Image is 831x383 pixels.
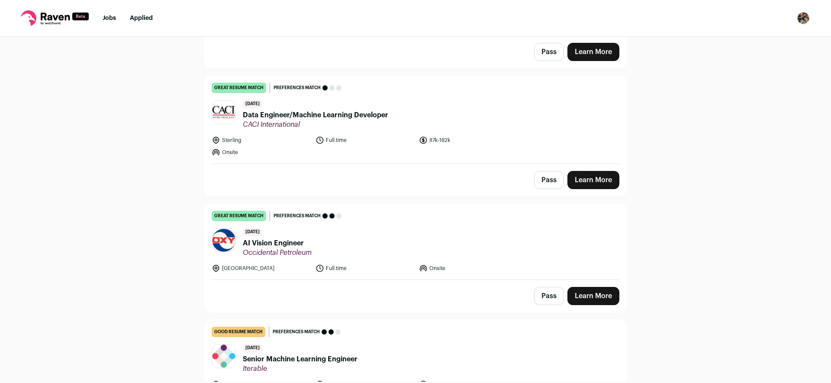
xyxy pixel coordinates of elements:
[567,287,619,305] a: Learn More
[273,328,320,336] span: Preferences match
[243,364,358,373] span: Iterable
[567,171,619,189] a: Learn More
[130,15,153,21] a: Applied
[212,106,235,119] img: ad5e93deff76af6c9c1594c273578b54a90a69d7ff5afeac0caec6d87da0752e.jpg
[243,344,262,352] span: [DATE]
[243,238,312,248] span: AI Vision Engineer
[274,84,321,92] span: Preferences match
[534,287,564,305] button: Pass
[212,83,266,93] div: great resume match
[534,43,564,61] button: Pass
[212,136,310,145] li: Sterling
[796,11,810,25] img: 11887195-medium_jpg
[274,212,321,220] span: Preferences match
[243,354,358,364] span: Senior Machine Learning Engineer
[243,110,388,120] span: Data Engineer/Machine Learning Developer
[212,327,265,337] div: good resume match
[316,136,414,145] li: Full time
[205,204,626,280] a: great resume match Preferences match [DATE] AI Vision Engineer Occidental Petroleum [GEOGRAPHIC_D...
[243,100,262,108] span: [DATE]
[205,76,626,164] a: great resume match Preferences match [DATE] Data Engineer/Machine Learning Developer CACI Interna...
[212,228,235,253] img: f4c9c3385f0785d703fc4f1ff8038ad6836eb9c1b440e0907b342fee9baf5528.jpg
[419,136,518,145] li: 87k-182k
[243,120,388,129] span: CACI International
[796,11,810,25] button: Open dropdown
[567,43,619,61] a: Learn More
[243,248,312,257] span: Occidental Petroleum
[212,148,310,157] li: Onsite
[419,264,518,273] li: Onsite
[534,171,564,189] button: Pass
[103,15,116,21] a: Jobs
[212,211,266,221] div: great resume match
[316,264,414,273] li: Full time
[212,264,310,273] li: [GEOGRAPHIC_DATA]
[243,228,262,236] span: [DATE]
[212,344,235,368] img: 96456f72f1461ebe18bf218005b92645d5ba60d9b274777da14e5e5e3d49c78c.jpg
